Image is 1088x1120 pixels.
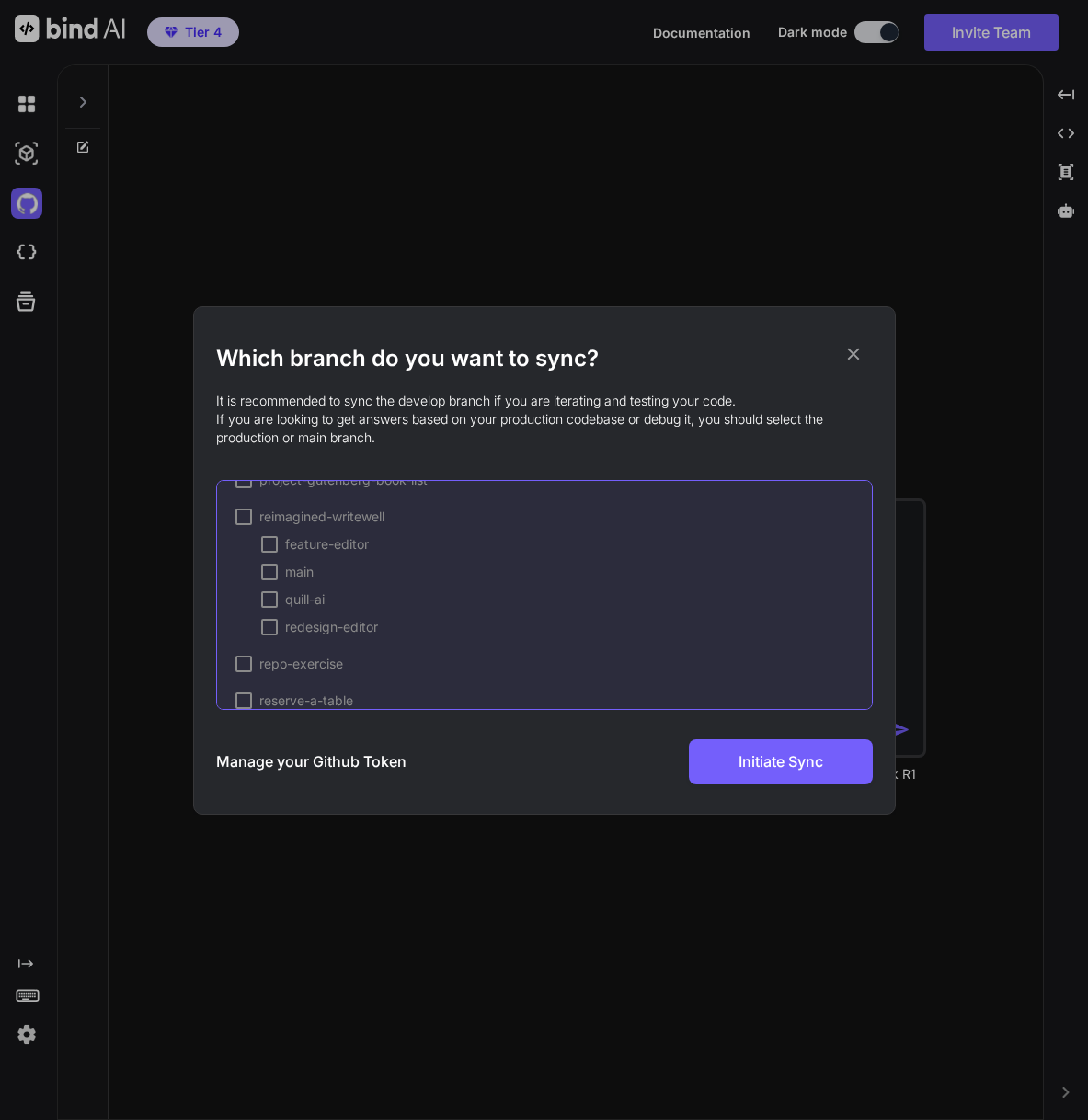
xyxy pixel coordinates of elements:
[259,655,343,673] span: repo-exercise
[739,750,823,772] span: Initiate Sync
[285,590,325,609] span: quill-ai
[285,618,378,636] span: redesign-editor
[285,563,314,581] span: main
[689,739,873,784] button: Initiate Sync
[259,508,384,526] span: reimagined-writewell
[216,750,407,772] h3: Manage your Github Token
[216,392,873,447] p: It is recommended to sync the develop branch if you are iterating and testing your code. If you a...
[259,691,353,710] span: reserve-a-table
[216,344,873,373] h2: Which branch do you want to sync?
[285,535,369,554] span: feature-editor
